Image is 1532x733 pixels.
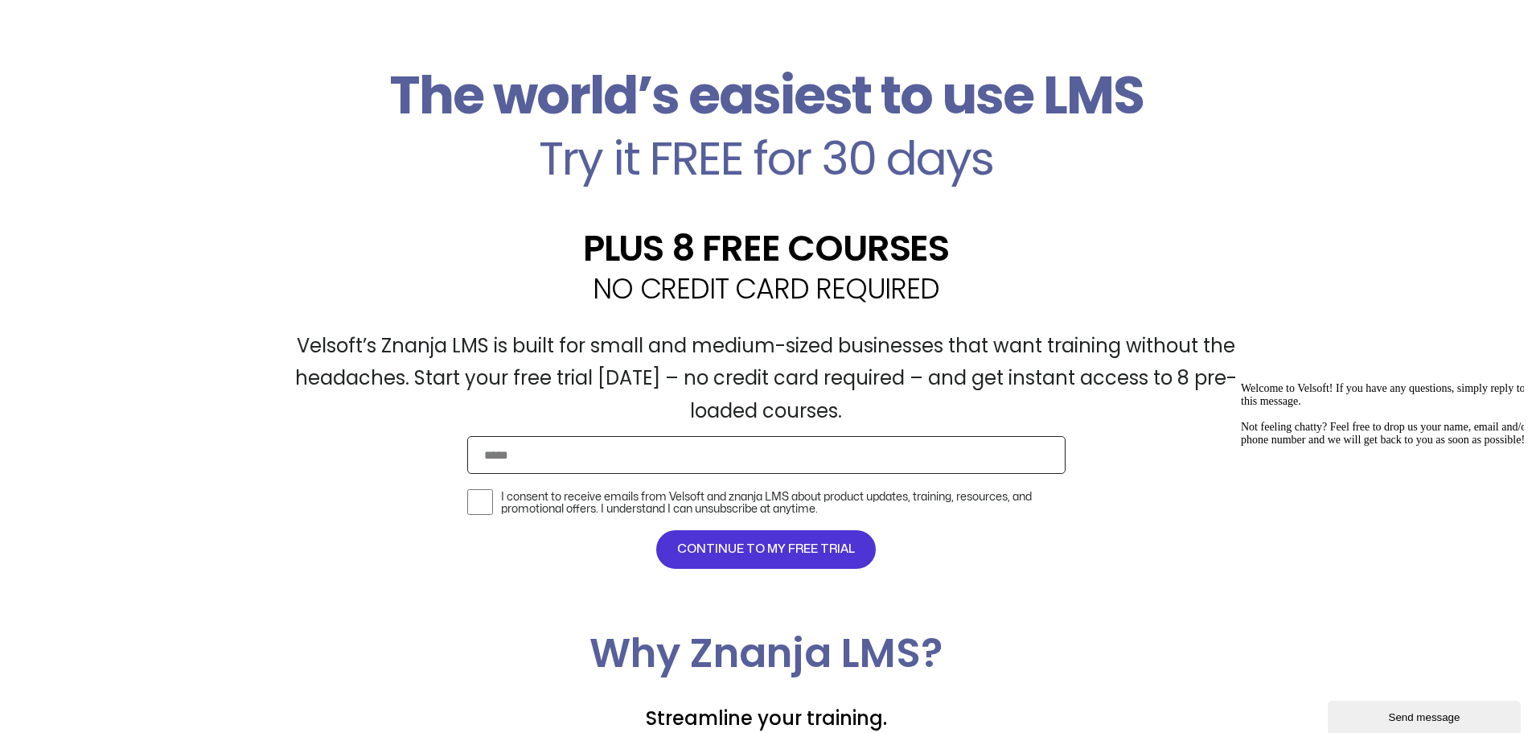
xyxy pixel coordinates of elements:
[6,6,296,71] div: Welcome to Velsoft! If you have any questions, simply reply to this message.Not feeling chatty? F...
[6,6,296,70] span: Welcome to Velsoft! If you have any questions, simply reply to this message. Not feeling chatty? ...
[677,540,855,559] span: CONTINUE TO MY FREE TRIAL
[268,135,1265,182] h2: Try it FREE for 30 days
[268,64,1265,127] h2: The world’s easiest to use LMS
[268,274,1265,303] h2: NO CREDIT CARD REQUIRED
[1328,698,1524,733] iframe: chat widget
[1234,376,1524,693] iframe: chat widget
[268,230,1265,266] h2: PLUS 8 FREE COURSES
[656,530,876,569] button: CONTINUE TO MY FREE TRIAL
[268,330,1265,428] p: Velsoft’s Znanja LMS is built for small and medium-sized businesses that want training without th...
[268,633,1265,673] h2: Why Znanja LMS?
[501,491,1066,516] label: I consent to receive emails from Velsoft and znanja LMS about product updates, training, resource...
